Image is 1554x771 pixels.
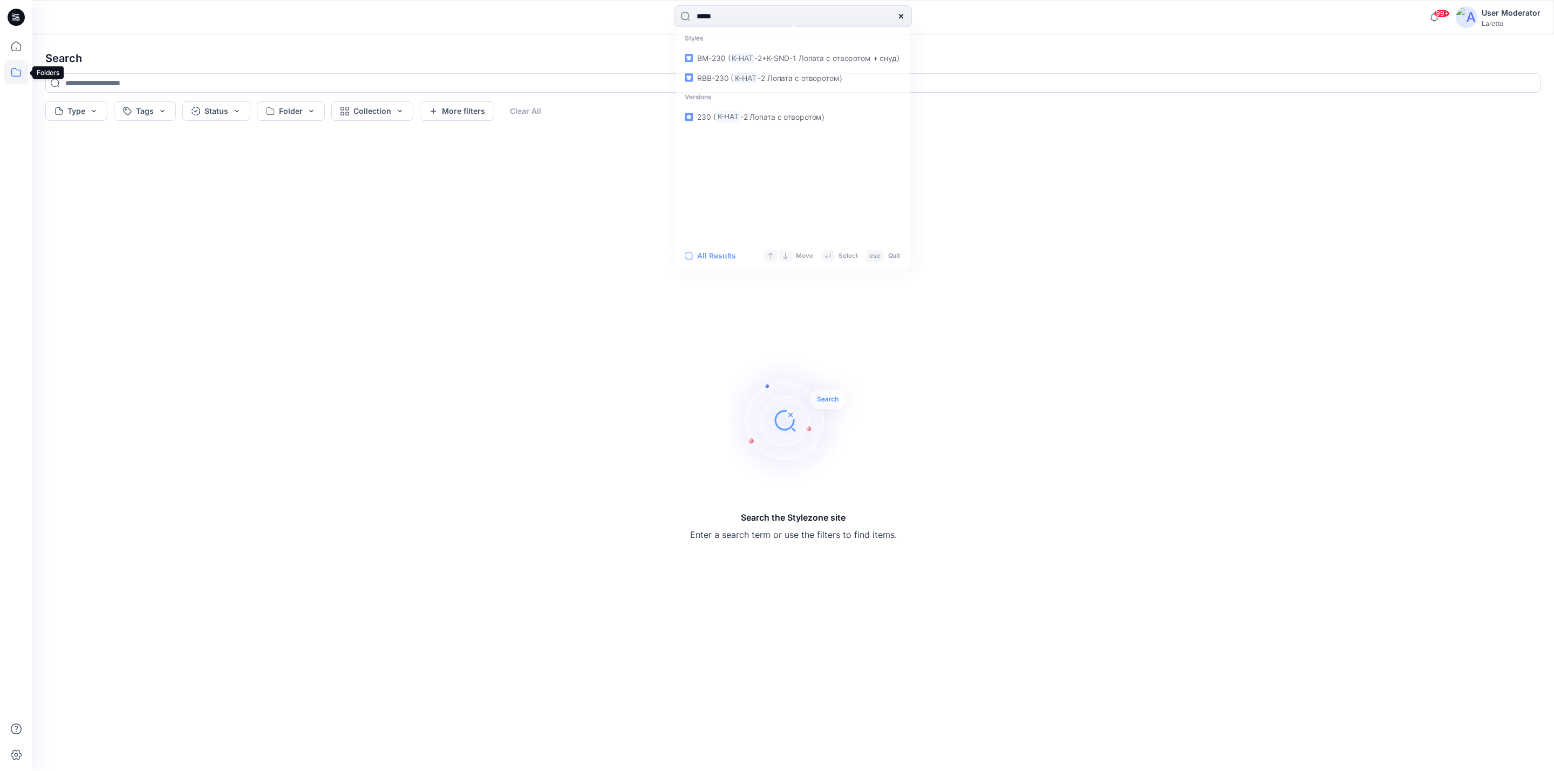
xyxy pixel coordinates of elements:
mark: K-HAT [716,111,740,122]
button: Tags [114,101,176,121]
h5: Search the Stylezone site [690,511,897,524]
img: avatar [1456,6,1477,28]
span: BM-230 ( [697,53,730,63]
span: RBB-230 ( [697,73,733,83]
p: Enter a search term or use the filters to find items. [690,528,897,541]
button: Folder [257,101,325,121]
h4: Search [37,43,1550,73]
button: Collection [331,101,413,121]
div: User Moderator [1482,6,1541,19]
mark: K-HAT [733,72,758,84]
span: -2 Лопата с отворотом) [758,73,842,83]
p: Move [796,250,813,261]
p: Versions [678,87,908,107]
button: More filters [420,101,494,121]
a: RBB-230 (K-HAT-2 Лопата с отворотом) [678,68,908,87]
mark: K-HAT [730,52,754,64]
span: 230 ( [697,112,715,121]
img: Search the Stylezone site [728,356,858,485]
p: Quit [888,250,901,261]
button: All Results [685,250,743,263]
a: BM-230 (K-HAT-2+K-SND-1 Лопата с отворотом + снуд) [678,48,908,67]
button: Type [45,101,107,121]
span: -2+K-SND-1 Лопата с отворотом + снуд) [754,53,899,63]
p: Styles [678,29,908,48]
button: Status [182,101,250,121]
div: Laretto [1482,19,1541,28]
a: 230 (K-HAT-2 Лопата с отворотом) [678,107,908,126]
p: Select [839,250,857,261]
span: 99+ [1434,9,1450,18]
p: esc [869,250,881,261]
span: -2 Лопата с отворотом) [740,112,824,121]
